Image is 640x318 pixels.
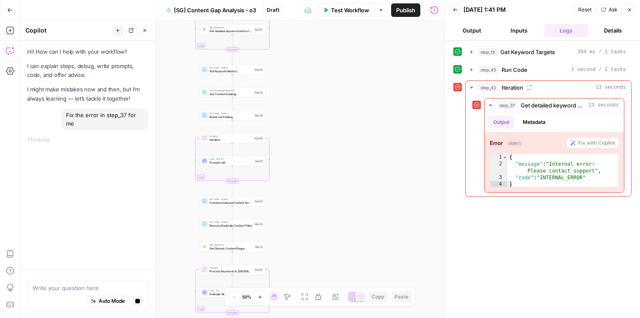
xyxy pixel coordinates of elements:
[210,134,252,138] span: Iteration
[50,135,55,144] div: ...
[200,133,265,143] div: LoopIterationIterationStep 50
[210,200,252,205] span: Combine Indexed Content Arrays
[210,269,252,273] span: Process Keywords in [GEOGRAPHIC_DATA]
[478,66,498,74] span: step_45
[174,6,256,14] span: [SG] Content Gap Analysis - o3
[500,48,555,56] span: Get Keyword Targets
[210,223,252,228] span: Remove Duplicate Content Titles
[254,222,264,226] div: Step 54
[254,136,263,140] div: Step 50
[254,159,263,163] div: Step 51
[578,6,592,14] span: Reset
[596,84,626,91] span: 13 seconds
[318,3,374,17] button: Test Workflow
[254,199,263,203] div: Step 53
[232,98,233,110] g: Edge from step_29 to step_49
[242,293,251,300] span: 50%
[497,101,517,110] span: step_37
[61,108,149,130] div: Fix the error in step_37 for me
[497,24,541,37] button: Inputs
[254,27,263,31] div: Step 37
[232,75,233,87] g: Edge from step_38 to step_29
[232,52,233,64] g: Edge from step_42-iteration-end to step_38
[331,6,369,14] span: Test Workflow
[210,69,252,73] span: Pull Keyword Metrics
[521,101,585,110] span: Get detailed keyword metrics for prioritization
[368,291,388,302] button: Copy
[210,112,252,115] span: Run Code · Python
[396,6,415,14] span: Publish
[210,292,252,296] span: Evaluate Single Keyword Coverage
[490,181,508,188] div: 4
[210,115,252,119] span: Break out Catalog
[210,266,252,269] span: Iteration
[25,26,110,35] div: Copilot
[200,110,265,121] div: Run Code · PythonBreak out CatalogStep 49
[27,85,149,103] p: I might make mistakes now and then, but I’m always learning — let’s tackle it together!
[254,68,263,71] div: Step 38
[27,47,149,56] p: Hi! How can I help with your workflow?
[391,291,412,302] button: Paste
[200,179,265,184] div: Complete
[254,90,263,94] div: Step 29
[210,92,252,96] span: Get Content Catalog
[200,156,265,166] div: LLM · GPT-4.1Prompt LLMStep 51
[506,139,523,147] span: object
[485,99,624,112] button: 13 seconds
[466,95,631,196] div: 13 seconds
[232,275,233,287] g: Edge from step_55 to step_56
[210,137,252,142] span: Iteration
[226,47,239,52] div: Complete
[210,246,253,250] span: Get Domain Content Pages
[490,139,503,147] strong: Error
[597,4,621,15] button: Ask
[202,245,207,249] img: p4kt2d9mz0di8532fmfgvfq6uqa0
[200,219,265,229] div: Run Code · PythonRemove Duplicate Content TitlesStep 54
[210,157,253,161] span: LLM · GPT-4.1
[254,113,264,117] div: Step 49
[488,116,514,129] button: Output
[254,245,264,249] div: Step 14
[466,81,631,94] button: 13 seconds
[588,101,619,109] span: 13 seconds
[574,4,596,15] button: Reset
[490,161,508,174] div: 2
[232,143,233,156] g: Edge from step_50 to step_51
[502,83,523,92] span: Iteration
[200,288,265,298] div: LLM · O3Evaluate Single Keyword CoverageStep 56
[544,24,588,37] button: Logs
[87,296,129,307] button: Auto Mode
[210,66,252,69] span: Run Code · Python
[200,25,265,35] div: SEO ResearchGet detailed keyword metrics for prioritizationStep 37
[27,62,149,79] p: I can explain steps, debug, write prompts, code, and offer advice.
[210,220,252,224] span: Run Code · Python
[210,26,252,29] span: SEO Research
[210,197,252,201] span: Run Code · Python
[200,242,265,252] div: SEO ResearchGet Domain Content PagesStep 14
[577,48,626,56] span: 304 ms / 1 tasks
[502,66,527,74] span: Run Code
[99,297,125,305] span: Auto Mode
[478,48,497,56] span: step_13
[518,116,551,129] button: Metadata
[210,160,253,164] span: Prompt LLM
[466,45,631,59] button: 304 ms / 1 tasks
[210,29,252,33] span: Get detailed keyword metrics for prioritization
[202,27,207,31] img: v3j4otw2j2lxnxfkcl44e66h4fup
[490,174,508,181] div: 3
[232,184,233,196] g: Edge from step_50-iteration-end to step_53
[232,252,233,264] g: Edge from step_14 to step_55
[210,289,252,292] span: LLM · O3
[200,65,265,75] div: Run Code · PythonPull Keyword MetricsStep 38
[391,3,420,17] button: Publish
[200,310,265,315] div: Complete
[254,268,263,271] div: Step 55
[226,310,239,315] div: Complete
[200,88,265,98] div: Get Knowledge Base FileGet Content CatalogStep 29
[210,89,252,92] span: Get Knowledge Base File
[578,139,615,147] span: Fix with Copilot
[591,24,635,37] button: Details
[466,63,631,77] button: 1 second / 1 tasks
[232,206,233,219] g: Edge from step_53 to step_54
[609,6,618,14] span: Ask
